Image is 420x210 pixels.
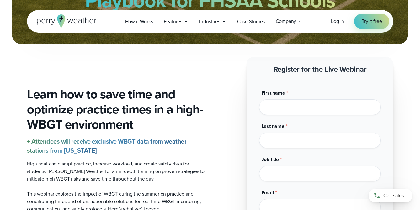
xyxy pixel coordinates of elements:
[27,137,187,155] strong: + Attendees will receive exclusive WBGT data from weather stations from [US_STATE]
[27,87,205,132] h3: Learn how to save time and optimize practice times in a high-WBGT environment
[262,156,279,163] span: Job title
[354,14,389,29] a: Try it free
[262,189,274,196] span: Email
[125,18,153,25] span: How it Works
[362,18,382,25] span: Try it free
[27,160,205,183] p: High heat can disrupt practice, increase workload, and create safety risks for students. [PERSON_...
[262,123,285,130] span: Last name
[383,192,404,199] span: Call sales
[237,18,265,25] span: Case Studies
[164,18,183,25] span: Features
[120,15,158,28] a: How it Works
[369,189,412,202] a: Call sales
[199,18,220,25] span: Industries
[262,89,285,97] span: First name
[232,15,270,28] a: Case Studies
[331,18,344,25] a: Log in
[273,64,367,75] strong: Register for the Live Webinar
[276,18,296,25] span: Company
